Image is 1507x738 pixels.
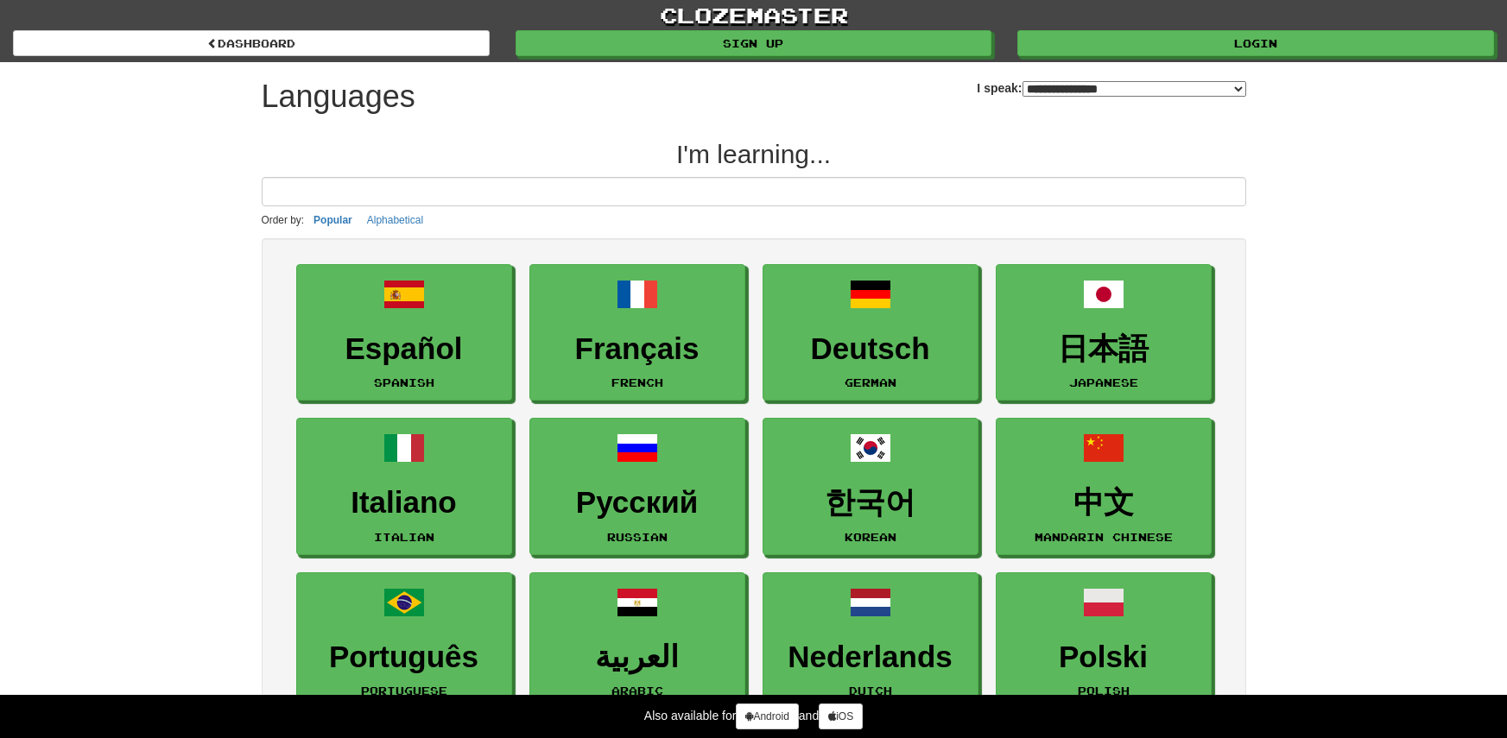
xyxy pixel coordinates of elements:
[845,531,896,543] small: Korean
[262,214,305,226] small: Order by:
[763,572,978,710] a: NederlandsDutch
[996,264,1212,401] a: 日本語Japanese
[306,486,503,520] h3: Italiano
[772,332,969,366] h3: Deutsch
[977,79,1245,97] label: I speak:
[772,486,969,520] h3: 한국어
[1017,30,1494,56] a: Login
[296,264,512,401] a: EspañolSpanish
[362,211,428,230] button: Alphabetical
[374,531,434,543] small: Italian
[539,486,736,520] h3: Русский
[763,264,978,401] a: DeutschGerman
[361,684,447,697] small: Portuguese
[1005,332,1202,366] h3: 日本語
[296,572,512,710] a: PortuguêsPortuguese
[308,211,358,230] button: Popular
[736,703,798,729] a: Android
[262,140,1246,168] h2: I'm learning...
[772,640,969,674] h3: Nederlands
[374,376,434,388] small: Spanish
[611,376,663,388] small: French
[529,418,745,555] a: РусскийRussian
[819,703,863,729] a: iOS
[1069,376,1138,388] small: Japanese
[539,332,736,366] h3: Français
[763,418,978,555] a: 한국어Korean
[529,264,745,401] a: FrançaisFrench
[845,376,896,388] small: German
[539,640,736,674] h3: العربية
[996,418,1212,555] a: 中文Mandarin Chinese
[1005,640,1202,674] h3: Polski
[262,79,415,114] h1: Languages
[849,684,892,697] small: Dutch
[1023,81,1246,97] select: I speak:
[611,684,663,697] small: Arabic
[1005,486,1202,520] h3: 中文
[1078,684,1130,697] small: Polish
[516,30,992,56] a: Sign up
[306,332,503,366] h3: Español
[529,572,745,710] a: العربيةArabic
[996,572,1212,710] a: PolskiPolish
[607,531,668,543] small: Russian
[13,30,490,56] a: dashboard
[306,640,503,674] h3: Português
[1035,531,1173,543] small: Mandarin Chinese
[296,418,512,555] a: ItalianoItalian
